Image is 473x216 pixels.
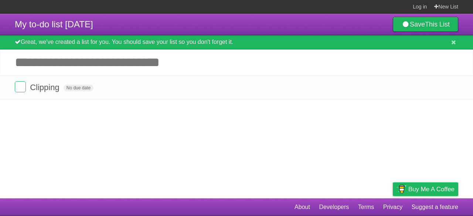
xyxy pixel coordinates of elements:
span: No due date [64,85,93,91]
a: About [295,200,310,214]
a: Terms [358,200,374,214]
span: Clipping [30,83,61,92]
a: Developers [319,200,349,214]
img: Buy me a coffee [397,183,406,195]
span: My to-do list [DATE] [15,19,93,29]
a: Buy me a coffee [393,182,458,196]
b: This List [425,21,450,28]
span: Buy me a coffee [408,183,455,196]
label: Done [15,81,26,92]
a: Privacy [383,200,402,214]
a: Suggest a feature [412,200,458,214]
a: SaveThis List [393,17,458,32]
